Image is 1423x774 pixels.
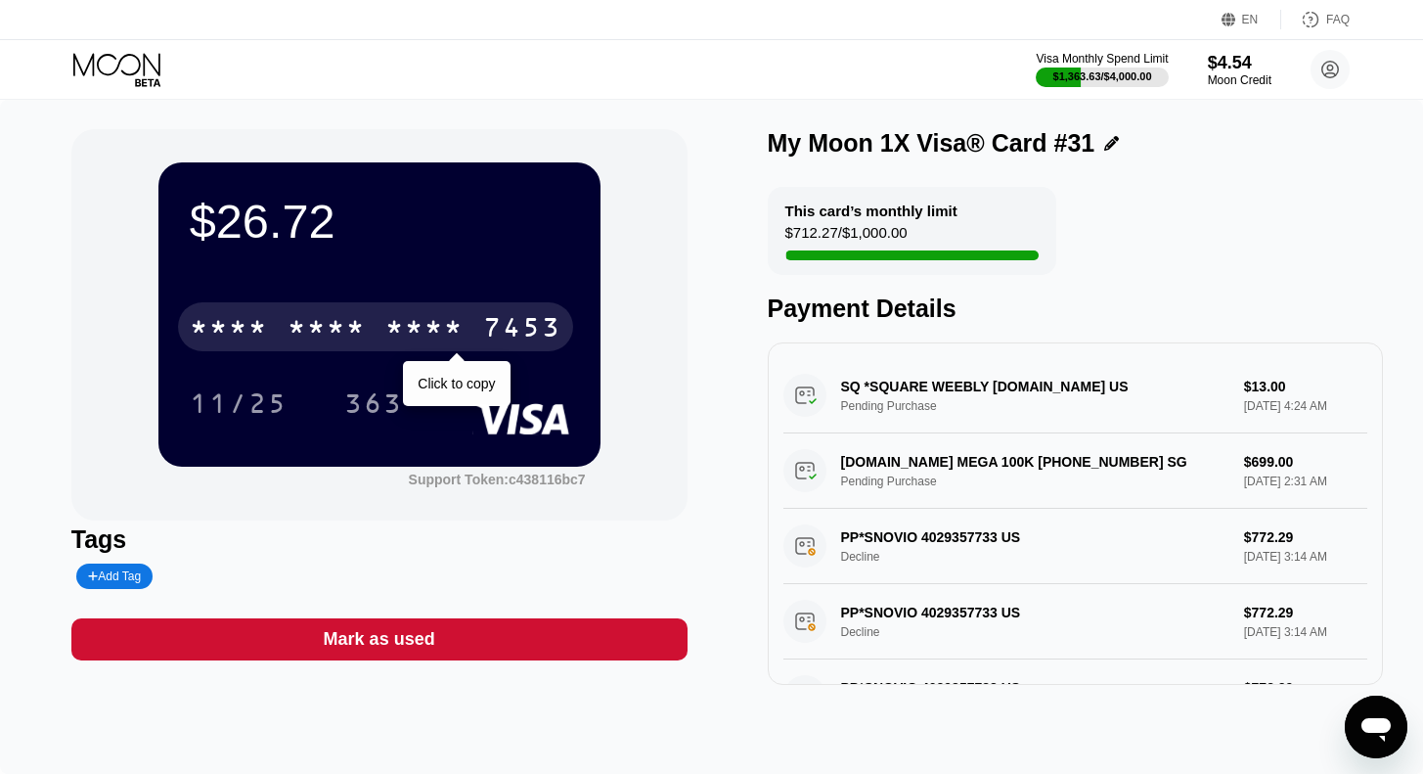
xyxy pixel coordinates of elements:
[768,129,1095,158] div: My Moon 1X Visa® Card #31
[1036,52,1168,87] div: Visa Monthly Spend Limit$1,363.63/$4,000.00
[1053,70,1152,82] div: $1,363.63 / $4,000.00
[190,390,288,422] div: 11/25
[768,295,1384,323] div: Payment Details
[1242,13,1259,26] div: EN
[785,203,957,219] div: This card’s monthly limit
[785,224,908,250] div: $712.27 / $1,000.00
[71,618,688,660] div: Mark as used
[1281,10,1350,29] div: FAQ
[409,472,586,487] div: Support Token:c438116bc7
[175,379,302,428] div: 11/25
[409,472,586,487] div: Support Token: c438116bc7
[1326,13,1350,26] div: FAQ
[483,314,561,345] div: 7453
[1345,696,1407,758] iframe: Button to launch messaging window
[1208,53,1271,87] div: $4.54Moon Credit
[344,390,403,422] div: 363
[418,376,495,391] div: Click to copy
[1208,53,1271,73] div: $4.54
[76,564,153,589] div: Add Tag
[190,194,569,249] div: $26.72
[324,628,435,651] div: Mark as used
[1208,73,1271,87] div: Moon Credit
[88,569,141,583] div: Add Tag
[1036,52,1168,66] div: Visa Monthly Spend Limit
[71,525,688,554] div: Tags
[330,379,418,428] div: 363
[1222,10,1281,29] div: EN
